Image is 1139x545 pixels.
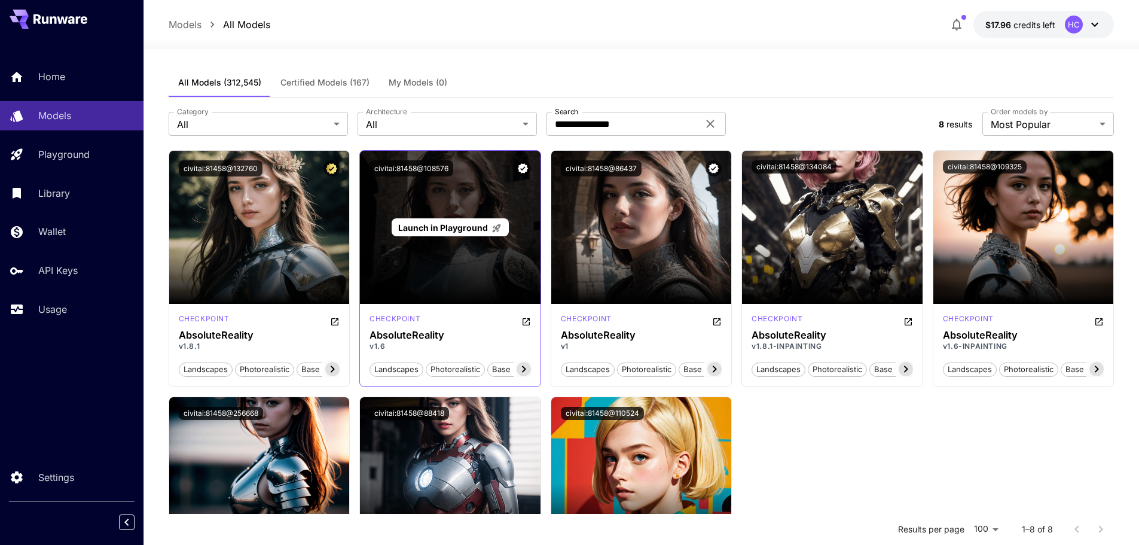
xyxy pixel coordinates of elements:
[561,407,644,420] button: civitai:81458@110524
[752,160,836,173] button: civitai:81458@134084
[943,361,997,377] button: landscapes
[38,263,78,278] p: API Keys
[752,364,805,376] span: landscapes
[38,69,65,84] p: Home
[179,160,262,176] button: civitai:81458@132760
[179,407,263,420] button: civitai:81458@256668
[297,361,350,377] button: base model
[985,19,1055,31] div: $17.9557
[679,361,732,377] button: base model
[38,470,74,485] p: Settings
[1065,16,1083,34] div: HC
[178,77,261,88] span: All Models (312,545)
[943,341,1104,352] p: v1.6-INPAINTING
[561,330,722,341] h3: AbsoluteReality
[179,330,340,341] h3: AbsoluteReality
[985,20,1013,30] span: $17.96
[179,313,230,328] div: SD 1.5
[38,108,71,123] p: Models
[752,341,913,352] p: v1.8.1-INPAINTING
[370,341,531,352] p: v1.6
[752,330,913,341] h3: AbsoluteReality
[323,160,340,176] button: Certified Model – Vetted for best performance and includes a commercial license.
[179,341,340,352] p: v1.8.1
[973,11,1114,38] button: $17.9557HC
[370,330,531,341] h3: AbsoluteReality
[392,218,508,237] a: Launch in Playground
[1013,20,1055,30] span: credits left
[179,361,233,377] button: landscapes
[1061,364,1114,376] span: base model
[426,361,485,377] button: photorealistic
[561,313,612,328] div: SD 1.5
[1061,361,1114,377] button: base model
[488,364,541,376] span: base model
[752,313,802,328] div: SD 1.5
[235,361,294,377] button: photorealistic
[617,361,676,377] button: photorealistic
[943,313,994,324] p: checkpoint
[943,364,996,376] span: landscapes
[561,364,614,376] span: landscapes
[330,313,340,328] button: Open in CivitAI
[939,119,944,129] span: 8
[223,17,270,32] a: All Models
[618,364,676,376] span: photorealistic
[370,160,453,176] button: civitai:81458@108576
[561,313,612,324] p: checkpoint
[366,117,518,132] span: All
[366,106,407,117] label: Architecture
[38,302,67,316] p: Usage
[521,313,531,328] button: Open in CivitAI
[870,364,923,376] span: base model
[1000,364,1058,376] span: photorealistic
[869,361,923,377] button: base model
[898,523,964,535] p: Results per page
[370,364,423,376] span: landscapes
[38,224,66,239] p: Wallet
[297,364,350,376] span: base model
[1022,523,1053,535] p: 1–8 of 8
[991,106,1048,117] label: Order models by
[561,160,642,176] button: civitai:81458@86437
[128,511,143,533] div: Collapse sidebar
[370,407,449,420] button: civitai:81458@88418
[38,147,90,162] p: Playground
[38,186,70,200] p: Library
[389,77,447,88] span: My Models (0)
[236,364,294,376] span: photorealistic
[706,160,722,176] button: Verified working
[561,341,722,352] p: v1
[1094,313,1104,328] button: Open in CivitAI
[561,361,615,377] button: landscapes
[946,119,972,129] span: results
[487,361,541,377] button: base model
[370,313,420,324] p: checkpoint
[119,514,135,530] button: Collapse sidebar
[808,361,867,377] button: photorealistic
[712,313,722,328] button: Open in CivitAI
[943,160,1027,173] button: civitai:81458@109325
[370,313,420,328] div: SD 1.5
[177,106,209,117] label: Category
[943,330,1104,341] h3: AbsoluteReality
[426,364,484,376] span: photorealistic
[752,313,802,324] p: checkpoint
[555,106,578,117] label: Search
[169,17,201,32] a: Models
[808,364,866,376] span: photorealistic
[999,361,1058,377] button: photorealistic
[679,364,732,376] span: base model
[280,77,370,88] span: Certified Models (167)
[179,364,232,376] span: landscapes
[903,313,913,328] button: Open in CivitAI
[169,17,270,32] nav: breadcrumb
[398,223,488,233] span: Launch in Playground
[752,361,805,377] button: landscapes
